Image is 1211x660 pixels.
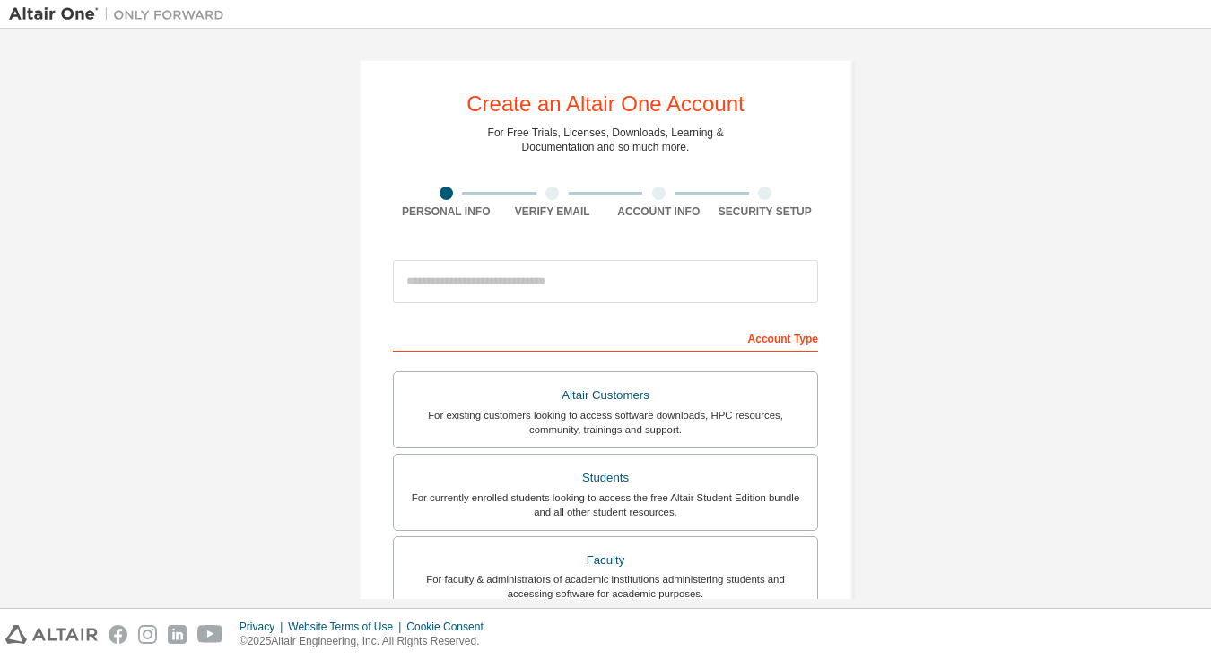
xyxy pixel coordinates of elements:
div: Students [405,465,806,491]
div: For currently enrolled students looking to access the free Altair Student Edition bundle and all ... [405,491,806,519]
div: Account Info [605,204,712,219]
div: Security Setup [712,204,819,219]
div: For Free Trials, Licenses, Downloads, Learning & Documentation and so much more. [488,126,724,154]
div: Personal Info [393,204,500,219]
div: Cookie Consent [406,620,493,634]
img: Altair One [9,5,233,23]
p: © 2025 Altair Engineering, Inc. All Rights Reserved. [240,634,494,649]
img: youtube.svg [197,625,223,644]
div: Website Terms of Use [288,620,406,634]
div: Faculty [405,548,806,573]
div: For existing customers looking to access software downloads, HPC resources, community, trainings ... [405,408,806,437]
div: Privacy [240,620,288,634]
img: altair_logo.svg [5,625,98,644]
div: Create an Altair One Account [466,93,745,115]
img: facebook.svg [109,625,127,644]
img: linkedin.svg [168,625,187,644]
div: Altair Customers [405,383,806,408]
img: instagram.svg [138,625,157,644]
div: Verify Email [500,204,606,219]
div: Account Type [393,323,818,352]
div: For faculty & administrators of academic institutions administering students and accessing softwa... [405,572,806,601]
